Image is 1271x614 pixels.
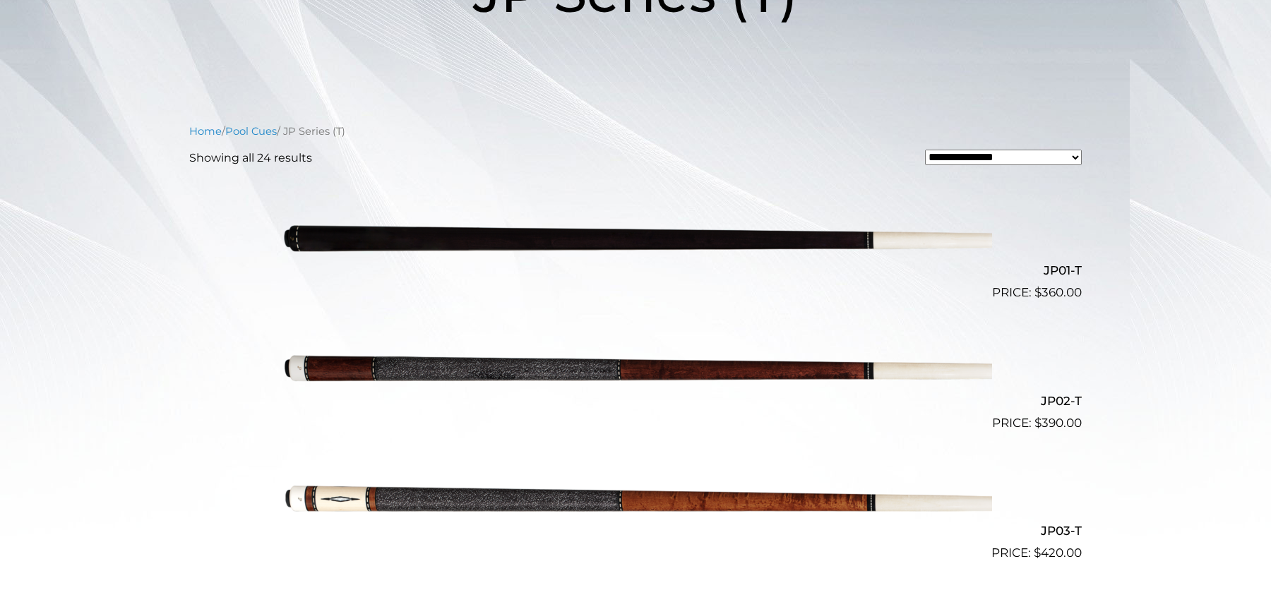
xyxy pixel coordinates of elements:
[279,438,992,557] img: JP03-T
[189,518,1082,544] h2: JP03-T
[1034,416,1042,430] span: $
[1034,285,1082,299] bdi: 360.00
[189,308,1082,432] a: JP02-T $390.00
[189,125,222,138] a: Home
[189,124,1082,139] nav: Breadcrumb
[279,178,992,296] img: JP01-T
[189,438,1082,562] a: JP03-T $420.00
[1034,546,1041,560] span: $
[279,308,992,426] img: JP02-T
[1034,546,1082,560] bdi: 420.00
[189,178,1082,302] a: JP01-T $360.00
[925,150,1082,165] select: Shop order
[225,125,277,138] a: Pool Cues
[189,258,1082,284] h2: JP01-T
[1034,285,1042,299] span: $
[189,150,312,167] p: Showing all 24 results
[1034,416,1082,430] bdi: 390.00
[189,387,1082,414] h2: JP02-T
